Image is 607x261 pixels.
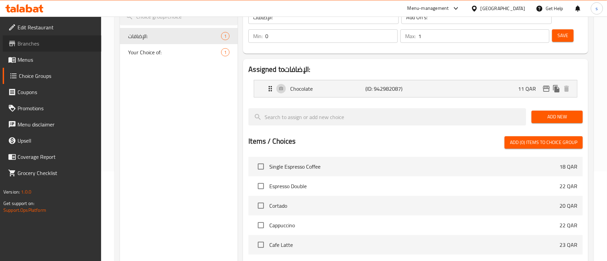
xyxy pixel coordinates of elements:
[3,165,101,181] a: Grocery Checklist
[18,120,96,128] span: Menu disclaimer
[596,5,598,12] span: s
[254,159,268,174] span: Select choice
[18,23,96,31] span: Edit Restaurant
[254,179,268,193] span: Select choice
[269,202,559,210] span: Cortado
[18,137,96,145] span: Upsell
[18,88,96,96] span: Coupons
[3,133,101,149] a: Upsell
[253,32,263,40] p: Min:
[510,138,577,147] span: Add (0) items to choice group
[18,56,96,64] span: Menus
[551,84,562,94] button: duplicate
[3,149,101,165] a: Coverage Report
[248,108,526,125] input: search
[552,29,574,42] button: Save
[254,218,268,232] span: Select choice
[248,77,583,100] li: Expand
[3,19,101,35] a: Edit Restaurant
[3,199,34,208] span: Get support on:
[120,44,238,60] div: Your Choice of:1
[405,32,416,40] p: Max:
[290,85,365,93] p: Chocolate
[532,111,583,123] button: Add New
[18,39,96,48] span: Branches
[221,33,229,39] span: 1
[505,136,583,149] button: Add (0) items to choice group
[269,163,559,171] span: Single Espresso Coffee
[248,64,583,75] h2: Assigned to الإضافات:
[3,100,101,116] a: Promotions
[19,72,96,80] span: Choice Groups
[562,84,572,94] button: delete
[254,80,577,97] div: Expand
[269,221,559,229] span: Cappuccino
[3,116,101,133] a: Menu disclaimer
[128,48,221,56] span: Your Choice of:
[407,4,449,12] div: Menu-management
[269,182,559,190] span: Espresso Double
[559,163,577,171] p: 18 QAR
[557,31,568,40] span: Save
[248,136,296,146] h2: Items / Choices
[128,32,221,40] span: الإضافات:
[269,241,559,249] span: Cafe Latte
[3,187,20,196] span: Version:
[559,202,577,210] p: 20 QAR
[559,182,577,190] p: 22 QAR
[120,28,238,44] div: الإضافات:1
[481,5,525,12] div: [GEOGRAPHIC_DATA]
[3,52,101,68] a: Menus
[18,153,96,161] span: Coverage Report
[18,104,96,112] span: Promotions
[254,238,268,252] span: Select choice
[21,187,31,196] span: 1.0.0
[221,49,229,56] span: 1
[559,221,577,229] p: 22 QAR
[3,84,101,100] a: Coupons
[3,206,46,214] a: Support.OpsPlatform
[518,85,541,93] p: 11 QAR
[366,85,416,93] p: (ID: 942982087)
[3,68,101,84] a: Choice Groups
[559,241,577,249] p: 23 QAR
[541,84,551,94] button: edit
[3,35,101,52] a: Branches
[537,113,577,121] span: Add New
[18,169,96,177] span: Grocery Checklist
